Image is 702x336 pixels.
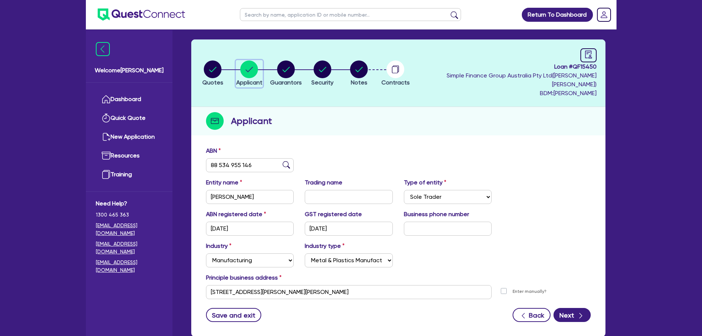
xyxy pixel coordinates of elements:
[311,60,334,87] button: Security
[206,222,294,236] input: DD / MM / YYYY
[206,112,224,130] img: step-icon
[305,178,342,187] label: Trading name
[447,72,597,88] span: Simple Finance Group Australia Pty Ltd ( [PERSON_NAME] [PERSON_NAME] )
[102,114,111,122] img: quick-quote
[522,8,593,22] a: Return To Dashboard
[305,242,345,250] label: Industry type
[553,308,591,322] button: Next
[96,222,163,237] a: [EMAIL_ADDRESS][DOMAIN_NAME]
[240,8,461,21] input: Search by name, application ID or mobile number...
[102,151,111,160] img: resources
[96,109,163,128] a: Quick Quote
[594,5,614,24] a: Dropdown toggle
[102,170,111,179] img: training
[206,308,262,322] button: Save and exit
[236,79,262,86] span: Applicant
[98,8,185,21] img: quest-connect-logo-blue
[96,165,163,184] a: Training
[305,210,362,219] label: GST registered date
[96,128,163,146] a: New Application
[283,161,290,169] img: abn-lookup icon
[404,210,469,219] label: Business phone number
[381,60,410,87] button: Contracts
[351,79,367,86] span: Notes
[513,308,551,322] button: Back
[305,222,393,236] input: DD / MM / YYYY
[584,51,593,59] span: audit
[96,90,163,109] a: Dashboard
[270,60,302,87] button: Guarantors
[102,132,111,141] img: new-application
[202,79,223,86] span: Quotes
[96,211,163,219] span: 1300 465 363
[231,114,272,128] h2: Applicant
[404,178,446,187] label: Type of entity
[236,60,263,87] button: Applicant
[270,79,302,86] span: Guarantors
[96,259,163,274] a: [EMAIL_ADDRESS][DOMAIN_NAME]
[96,42,110,56] img: icon-menu-close
[206,273,282,282] label: Principle business address
[350,60,368,87] button: Notes
[416,89,597,98] span: BDM: [PERSON_NAME]
[381,79,410,86] span: Contracts
[96,146,163,165] a: Resources
[206,242,231,250] label: Industry
[513,288,546,295] label: Enter manually?
[202,60,224,87] button: Quotes
[95,66,164,75] span: Welcome [PERSON_NAME]
[416,62,597,71] span: Loan # QF15450
[96,199,163,208] span: Need Help?
[311,79,333,86] span: Security
[206,210,266,219] label: ABN registered date
[206,178,242,187] label: Entity name
[96,240,163,256] a: [EMAIL_ADDRESS][DOMAIN_NAME]
[206,146,221,155] label: ABN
